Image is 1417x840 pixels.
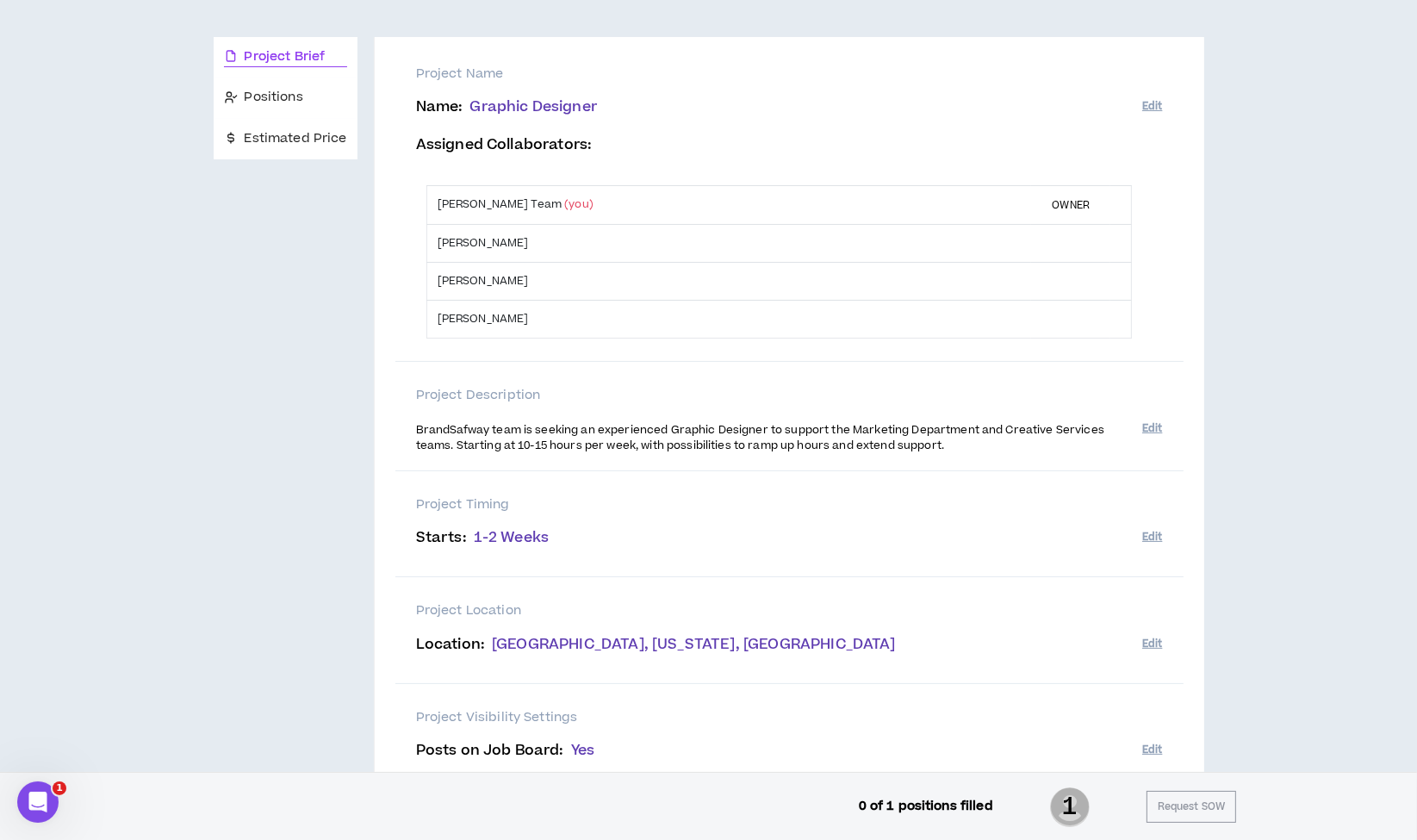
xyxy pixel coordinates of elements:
td: [PERSON_NAME] [426,224,1031,262]
button: Edit [1142,736,1162,764]
span: 1 [53,781,66,795]
span: Positions [245,88,303,107]
span: Graphic Designer [469,96,597,117]
span: 1 [1050,786,1090,829]
button: Request SOW [1147,791,1236,823]
td: [PERSON_NAME] Team [426,186,1031,224]
span: (you) [564,196,594,212]
p: Assigned Collaborators : [416,137,1142,153]
p: Location : [416,637,1142,653]
iframe: Intercom live chat [17,781,59,823]
td: [PERSON_NAME] [426,262,1031,300]
span: 1-2 Weeks [474,527,549,548]
p: Project Visibility Settings [416,708,1163,727]
p: Name : [416,99,1142,115]
span: [GEOGRAPHIC_DATA], [US_STATE], [GEOGRAPHIC_DATA] [492,634,896,655]
button: Edit [1142,92,1162,121]
td: [PERSON_NAME] [426,300,1031,338]
p: Project Description [416,386,1163,405]
p: Posts on Job Board : [416,743,1142,759]
p: Starts : [416,530,1142,546]
p: 0 of 1 positions filled [859,797,993,816]
span: Project Brief [245,47,326,66]
p: Project Location [416,601,1163,620]
p: Project Timing [416,495,1163,514]
span: Estimated Price [245,129,347,148]
button: Edit [1142,414,1162,443]
p: Project Name [416,65,1163,84]
span: BrandSafway team is seeking an experienced Graphic Designer to support the Marketing Department a... [416,422,1104,453]
span: Yes [571,740,594,761]
button: Edit [1142,630,1162,658]
button: Edit [1142,523,1162,551]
